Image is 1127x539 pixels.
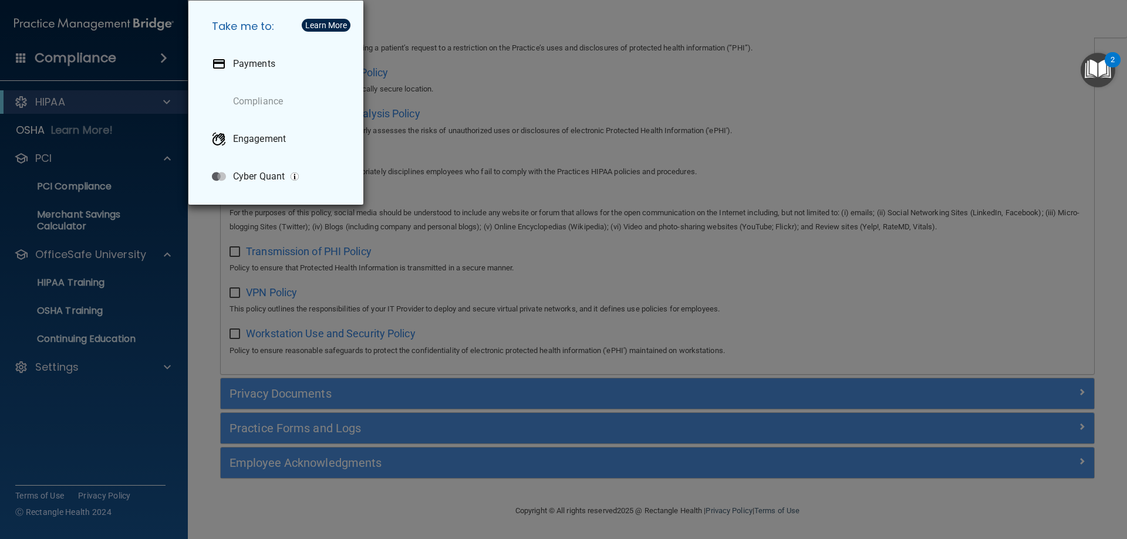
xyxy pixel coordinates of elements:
[203,123,354,155] a: Engagement
[1081,53,1115,87] button: Open Resource Center, 2 new notifications
[203,10,354,43] h5: Take me to:
[302,19,350,32] button: Learn More
[305,21,347,29] div: Learn More
[233,58,275,70] p: Payments
[233,133,286,145] p: Engagement
[203,48,354,80] a: Payments
[1111,60,1115,75] div: 2
[233,171,285,182] p: Cyber Quant
[203,85,354,118] a: Compliance
[203,160,354,193] a: Cyber Quant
